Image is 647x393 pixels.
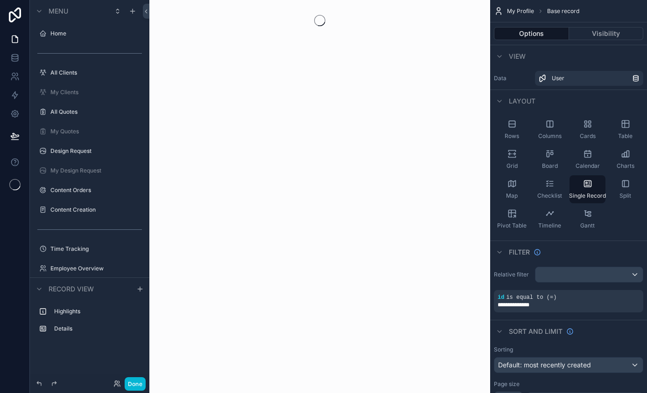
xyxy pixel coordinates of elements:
[30,300,149,345] div: scrollable content
[494,346,513,353] label: Sorting
[507,7,534,15] span: My Profile
[497,222,527,229] span: Pivot Table
[50,89,142,96] label: My Clients
[50,245,142,253] label: Time Tracking
[570,116,605,144] button: Cards
[537,192,562,200] span: Checklist
[509,97,535,106] span: Layout
[50,147,142,155] label: Design Request
[498,361,591,369] span: Default: most recently created
[54,325,140,332] label: Details
[505,132,519,140] span: Rows
[50,206,142,214] label: Content Creation
[506,294,556,301] span: is equal to (=)
[494,75,531,82] label: Data
[532,175,568,203] button: Checklist
[506,192,518,200] span: Map
[509,52,526,61] span: View
[570,175,605,203] button: Single Record
[532,205,568,233] button: Timeline
[50,128,142,135] label: My Quotes
[607,116,643,144] button: Table
[580,222,595,229] span: Gantt
[547,7,579,15] span: Base record
[49,284,94,294] span: Record view
[509,248,530,257] span: Filter
[50,167,142,174] label: My Design Request
[607,175,643,203] button: Split
[125,377,146,391] button: Done
[618,132,633,140] span: Table
[538,222,561,229] span: Timeline
[494,205,530,233] button: Pivot Table
[532,145,568,173] button: Board
[494,357,643,373] button: Default: most recently created
[542,162,558,170] span: Board
[50,108,142,116] label: All Quotes
[576,162,600,170] span: Calendar
[50,265,142,272] label: Employee Overview
[617,162,634,170] span: Charts
[494,175,530,203] button: Map
[607,145,643,173] button: Charts
[494,271,531,278] label: Relative filter
[498,294,504,301] span: id
[535,71,643,86] a: User
[532,116,568,144] button: Columns
[569,192,606,200] span: Single Record
[50,69,142,76] label: All Clients
[580,132,596,140] span: Cards
[619,192,631,200] span: Split
[494,145,530,173] button: Grid
[50,30,142,37] label: Home
[494,116,530,144] button: Rows
[552,75,564,82] span: User
[570,145,605,173] button: Calendar
[506,162,518,170] span: Grid
[494,27,569,40] button: Options
[538,132,562,140] span: Columns
[49,7,68,16] span: Menu
[569,27,644,40] button: Visibility
[570,205,605,233] button: Gantt
[50,186,142,194] label: Content Orders
[54,308,140,315] label: Highlights
[509,327,563,336] span: Sort And Limit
